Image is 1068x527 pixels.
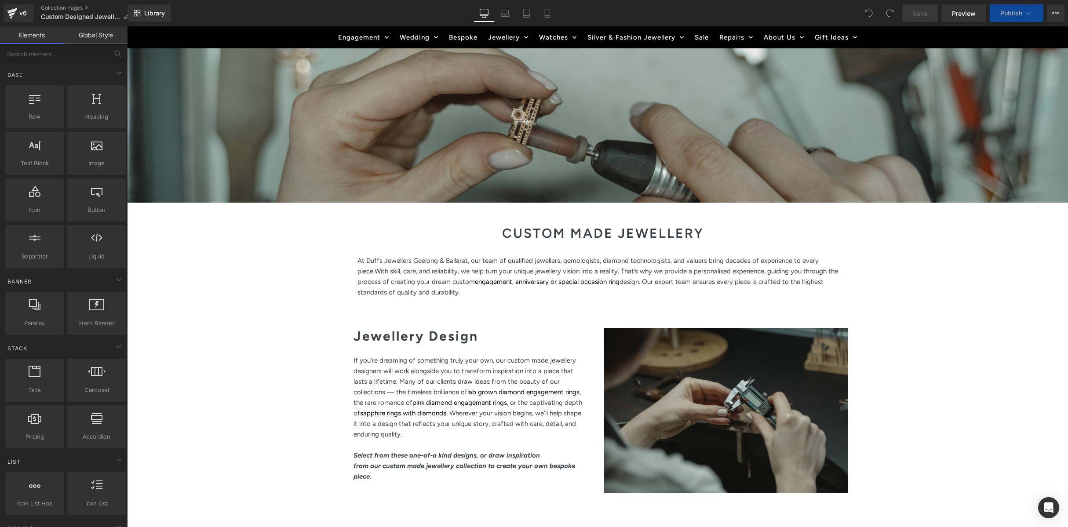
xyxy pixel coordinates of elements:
[64,26,128,44] a: Global Style
[881,4,899,22] button: Redo
[1047,4,1064,22] button: More
[340,362,452,370] a: lab grown diamond engagement rings
[70,319,123,328] span: Hero Banner
[7,71,24,79] span: Base
[8,319,61,328] span: Parallax
[230,196,721,218] h1: CUSTOM MADE JEWELLERY
[537,4,558,22] a: Mobile
[70,159,123,168] span: Image
[70,385,123,395] span: Carousel
[70,432,123,441] span: Accordion
[41,13,120,20] span: Custom Designed Jewellery
[18,7,29,19] div: v6
[230,241,711,259] span: With skill, care, and reliability, we help turn your unique jewellery vision into a reality. That...
[70,499,123,508] span: Icon List
[226,329,457,413] p: If you’re dreaming of something truly your own, our custom made jewellery designers will work alo...
[144,9,165,17] span: Library
[230,251,696,270] span: design. Our expert team ensures every piece is crafted to the highest standards of quality and du...
[8,112,61,121] span: Row
[941,4,986,22] a: Preview
[495,4,516,22] a: Laptop
[8,385,61,395] span: Tabs
[226,302,351,318] strong: Jewellery Design
[913,9,927,18] span: Save
[516,4,537,22] a: Tablet
[8,432,61,441] span: Pricing
[8,499,61,508] span: Icon List Hoz
[990,4,1043,22] button: Publish
[8,252,61,261] span: Separator
[70,112,123,121] span: Heading
[7,458,22,466] span: List
[1000,10,1022,17] span: Publish
[8,159,61,168] span: Text Block
[7,344,28,353] span: Stack
[128,4,171,22] a: New Library
[226,425,448,454] strong: Select from these one-of-a kind designs, or draw inspiration from our custom made jewellery colle...
[285,372,380,380] a: pink diamond engagement rings
[8,205,61,214] span: Icon
[860,4,878,22] button: Undo
[41,4,137,11] a: Collection Pages
[230,230,692,249] span: At Duffs Jewellers Geelong & Ballarat, our team of qualified jewellers, gemologists, diamond tech...
[7,277,33,286] span: Banner
[474,4,495,22] a: Desktop
[70,252,123,261] span: Liquid
[348,251,492,259] a: engagement, anniversary or special occasion ring
[952,9,976,18] span: Preview
[70,205,123,214] span: Button
[4,4,34,22] a: v6
[233,383,319,391] a: sapphire rings with diamonds
[1038,497,1059,518] div: Open Intercom Messenger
